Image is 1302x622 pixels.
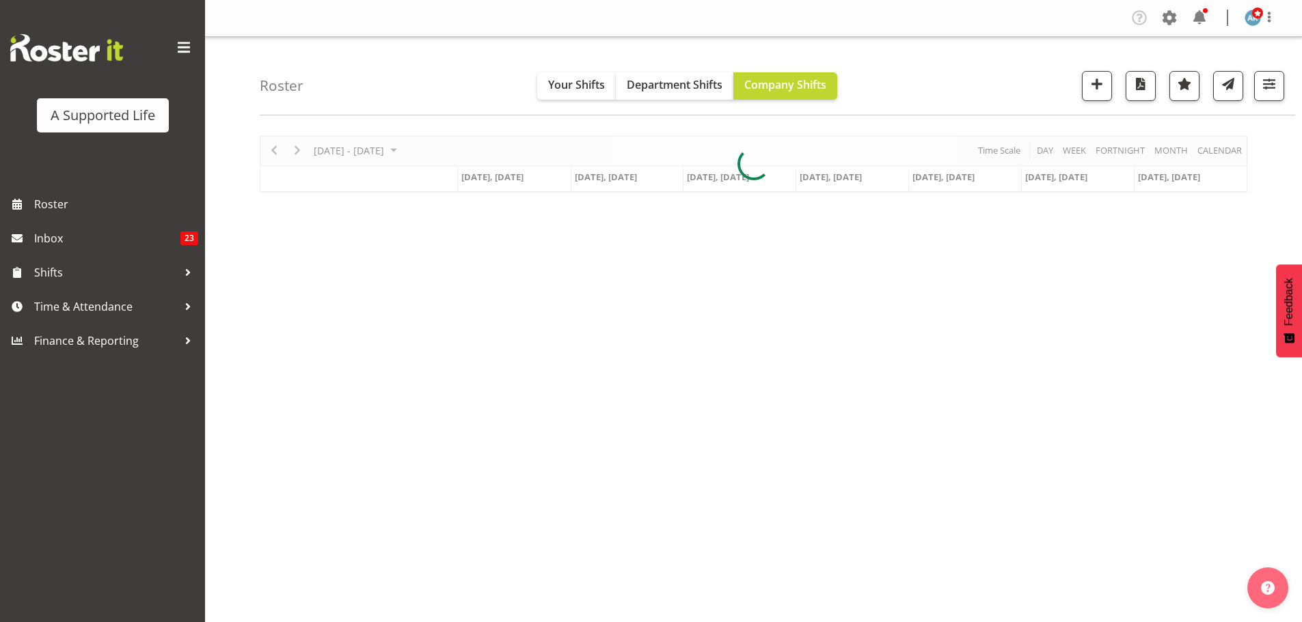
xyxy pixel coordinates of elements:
[34,330,178,351] span: Finance & Reporting
[1245,10,1261,26] img: alice-kendall5838.jpg
[537,72,616,100] button: Your Shifts
[627,77,722,92] span: Department Shifts
[1276,264,1302,357] button: Feedback - Show survey
[10,34,123,61] img: Rosterit website logo
[733,72,837,100] button: Company Shifts
[1254,71,1284,101] button: Filter Shifts
[744,77,826,92] span: Company Shifts
[34,228,180,249] span: Inbox
[1126,71,1156,101] button: Download a PDF of the roster according to the set date range.
[1261,581,1275,595] img: help-xxl-2.png
[51,105,155,126] div: A Supported Life
[34,262,178,283] span: Shifts
[1169,71,1199,101] button: Highlight an important date within the roster.
[548,77,605,92] span: Your Shifts
[260,78,303,94] h4: Roster
[34,296,178,317] span: Time & Attendance
[180,231,198,245] span: 23
[1082,71,1112,101] button: Add a new shift
[616,72,733,100] button: Department Shifts
[34,194,198,214] span: Roster
[1213,71,1243,101] button: Send a list of all shifts for the selected filtered period to all rostered employees.
[1283,278,1295,326] span: Feedback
